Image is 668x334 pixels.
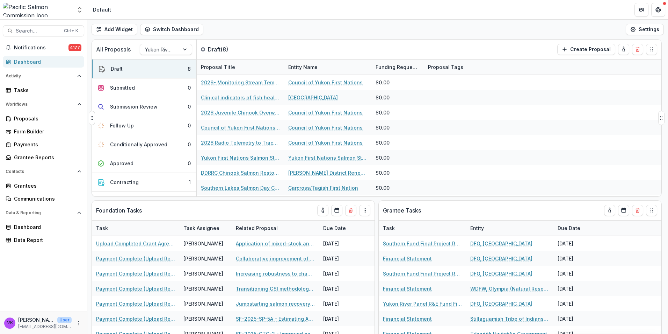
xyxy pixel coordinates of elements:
div: 0 [188,103,191,110]
a: Stillaguamish Tribe of Indians-Ntrl Resources Dept [470,315,549,322]
div: 1 [189,179,191,186]
a: DDRRC Chinook Salmon Restoration Project [201,169,280,176]
div: Tasks [14,86,79,94]
button: Draft8 [92,60,196,78]
div: Proposal Tags [424,60,511,75]
a: Payment Complete (Upload Remittance Advice) [96,255,175,262]
button: toggle-assigned-to-me [618,44,629,55]
div: Funding Requested [371,63,424,71]
a: Grantees [3,180,84,192]
div: Task [379,221,466,236]
a: SF-2025-SP-5A - Estimating Aggregate Coho Salmon Escapement to the Lower Fraser Management Unit (... [236,315,315,322]
div: Entity Name [284,60,371,75]
p: Draft ( 8 ) [208,45,260,54]
a: Grantee Reports [3,152,84,163]
button: Conditionally Approved0 [92,135,196,154]
button: Open Workflows [3,99,84,110]
p: User [57,317,72,323]
a: Payment Complete (Upload Remittance Advice) [96,315,175,322]
a: Upload Completed Grant Agreements [96,240,175,247]
div: $0.00 [376,109,390,116]
a: DFO, [GEOGRAPHIC_DATA] [470,240,532,247]
p: Grantee Tasks [383,206,421,215]
div: [PERSON_NAME] [183,240,223,247]
div: Default [93,6,111,13]
span: Notifications [14,45,68,51]
div: [DATE] [319,251,371,266]
div: Task Assignee [179,221,232,236]
button: More [74,319,83,327]
div: [DATE] [319,236,371,251]
button: Contracting1 [92,173,196,192]
div: [PERSON_NAME] [183,255,223,262]
a: Southern Lakes Salmon Day Celebration-Connecting the Broken Salmon Trail [201,184,280,192]
a: Southern Fund Final Project Report [383,240,462,247]
a: Data Report [3,234,84,246]
div: [PERSON_NAME] [183,300,223,307]
div: Submitted [110,84,135,91]
a: Council of Yukon First Nations [288,79,363,86]
img: Pacific Salmon Commission logo [3,3,72,17]
div: $0.00 [376,169,390,176]
div: [DATE] [553,236,606,251]
button: Delete card [632,205,643,216]
span: Data & Reporting [6,210,74,215]
div: Task [92,221,179,236]
div: $0.00 [376,94,390,101]
div: [DATE] [553,281,606,296]
a: Payment Complete (Upload Remittance Advice) [96,285,175,292]
div: $0.00 [376,139,390,146]
div: Draft [111,65,123,72]
div: Task [379,224,399,232]
a: Communications [3,193,84,204]
div: Due Date [553,224,584,232]
a: Financial Statement [383,255,432,262]
span: Workflows [6,102,74,107]
div: Related Proposal [232,224,282,232]
button: Calendar [331,205,342,216]
p: Foundation Tasks [96,206,142,215]
p: All Proposals [96,45,131,54]
div: Entity [466,221,553,236]
div: Related Proposal [232,221,319,236]
button: toggle-assigned-to-me [604,205,615,216]
a: Council of Yukon First Nations - 2025 - Yukon River Panel R&E Fund - Project Proposal Form 2026 [201,124,280,131]
div: Task Assignee [179,224,224,232]
a: Collaborative improvement of Lower Fraser species composition estimates: development of models an... [236,255,315,262]
p: [PERSON_NAME] [18,316,55,323]
button: Open Activity [3,70,84,82]
a: Increasing robustness to changing river conditions at the [GEOGRAPHIC_DATA] Site: Bank Remediatio... [236,270,315,277]
a: Payment Complete (Upload Remittance Advice) [96,300,175,307]
a: Financial Statement [383,285,432,292]
a: Council of Yukon First Nations [288,124,363,131]
button: Switch Dashboard [140,24,203,35]
button: Settings [626,24,664,35]
button: Delete card [632,44,643,55]
a: Dashboard [3,221,84,233]
a: 2026- Monitoring Stream Temperature in Canadian Yukon River Chinook Salmon Spawning and Migration... [201,79,280,86]
div: $0.00 [376,154,390,161]
div: Due Date [319,221,371,236]
a: Financial Statement [383,315,432,322]
a: Yukon First Nations Salmon Stewardship Alliance [288,154,367,161]
div: Payments [14,141,79,148]
button: toggle-assigned-to-me [317,205,328,216]
div: Grantees [14,182,79,189]
div: [DATE] [553,311,606,326]
div: Due Date [319,224,350,232]
p: [EMAIL_ADDRESS][DOMAIN_NAME] [18,323,72,330]
a: [PERSON_NAME] District Renewable Resources Council [288,169,367,176]
a: Yukon First Nations Salmon Stewardship Alliance - 2025 - Yukon River Panel R&E Fund - Project Pro... [201,154,280,161]
div: Form Builder [14,128,79,135]
span: Contacts [6,169,74,174]
div: $0.00 [376,124,390,131]
a: Proposals [3,113,84,124]
div: [DATE] [319,296,371,311]
button: Drag [359,205,370,216]
button: Submission Review0 [92,97,196,116]
div: Entity [466,224,488,232]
